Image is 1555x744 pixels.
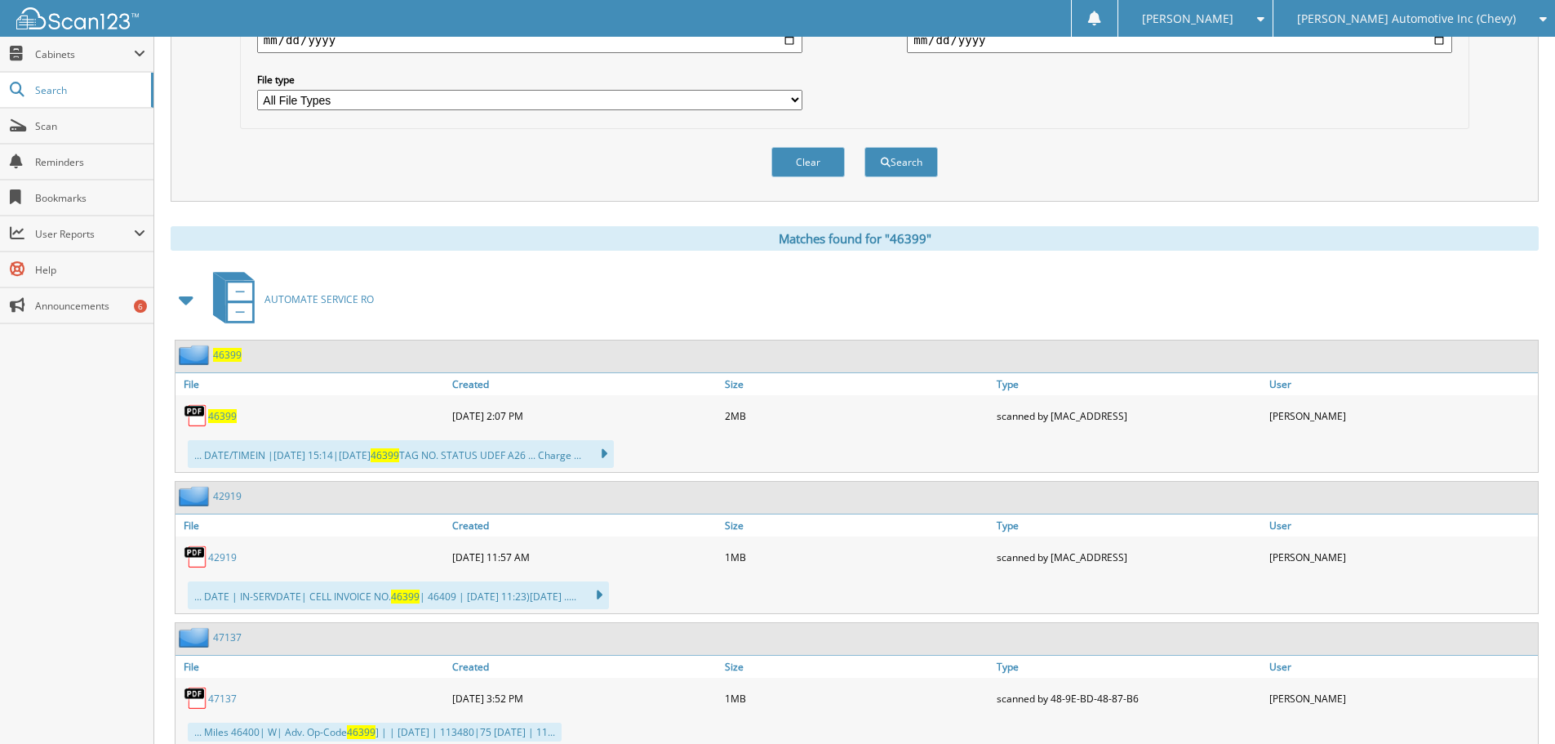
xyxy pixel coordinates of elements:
[171,226,1539,251] div: Matches found for "46399"
[264,292,374,306] span: AUTOMATE SERVICE RO
[1265,399,1538,432] div: [PERSON_NAME]
[179,627,213,648] img: folder2.png
[35,263,145,277] span: Help
[134,300,147,313] div: 6
[448,656,721,678] a: Created
[993,682,1265,715] div: scanned by 48-9E-BD-48-87-B6
[257,73,802,87] label: File type
[391,590,420,604] span: 46399
[175,515,448,537] a: File
[907,27,1452,53] input: end
[721,373,993,395] a: Size
[1265,656,1538,678] a: User
[1265,682,1538,715] div: [PERSON_NAME]
[213,630,242,644] a: 47137
[35,47,134,61] span: Cabinets
[208,550,237,564] a: 42919
[35,155,145,169] span: Reminders
[721,515,993,537] a: Size
[448,682,721,715] div: [DATE] 3:52 PM
[448,373,721,395] a: Created
[1265,541,1538,573] div: [PERSON_NAME]
[35,299,145,313] span: Announcements
[864,147,938,177] button: Search
[993,515,1265,537] a: Type
[175,373,448,395] a: File
[35,83,143,97] span: Search
[188,581,609,609] div: ... DATE | IN-SERVDATE| CELL INVOICE NO. | 46409 | [DATE] 11:23)[DATE] .....
[208,409,237,423] a: 46399
[721,656,993,678] a: Size
[184,686,208,711] img: PDF.png
[448,515,721,537] a: Created
[721,682,993,715] div: 1MB
[184,545,208,569] img: PDF.png
[721,541,993,573] div: 1MB
[188,440,614,468] div: ... DATE/TIMEIN |[DATE] 15:14|[DATE] TAG NO. STATUS UDEF A26 ... Charge ...
[993,399,1265,432] div: scanned by [MAC_ADDRESS]
[257,27,802,53] input: start
[188,723,562,742] div: ... Miles 46400| W| Adv. Op-Code ] | | [DATE] | 113480|75 [DATE] | 11...
[771,147,845,177] button: Clear
[35,119,145,133] span: Scan
[721,399,993,432] div: 2MB
[16,7,139,29] img: scan123-logo-white.svg
[993,656,1265,678] a: Type
[448,399,721,432] div: [DATE] 2:07 PM
[35,227,134,241] span: User Reports
[448,541,721,573] div: [DATE] 11:57 AM
[175,656,448,678] a: File
[1265,515,1538,537] a: User
[213,489,242,503] a: 42919
[179,486,213,506] img: folder2.png
[347,725,375,739] span: 46399
[993,541,1265,573] div: scanned by [MAC_ADDRESS]
[213,348,242,362] a: 46399
[993,373,1265,395] a: Type
[1297,14,1516,24] span: [PERSON_NAME] Automotive Inc (Chevy)
[203,267,374,332] a: AUTOMATE SERVICE RO
[1142,14,1233,24] span: [PERSON_NAME]
[35,191,145,205] span: Bookmarks
[184,403,208,428] img: PDF.png
[179,345,213,365] img: folder2.png
[1265,373,1538,395] a: User
[208,692,237,706] a: 47137
[371,448,399,462] span: 46399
